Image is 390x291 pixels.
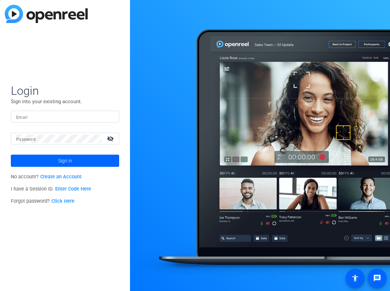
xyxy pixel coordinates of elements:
a: Create an Account [40,174,82,180]
span: Forgot password? [11,198,74,204]
mat-icon: accessibility [351,274,359,282]
mat-icon: visibility_off [103,134,119,143]
mat-label: Email [16,115,27,120]
p: Sign into your existing account. [11,98,119,105]
input: Enter Email Address [16,113,114,121]
a: Click Here [51,198,74,204]
a: Enter Code Here [55,186,91,192]
img: blue-gradient.svg [5,5,88,23]
span: No account? [11,174,82,180]
mat-label: Password [16,137,36,142]
button: Sign in [11,155,119,167]
span: Sign in [58,152,72,169]
mat-icon: message [373,274,381,282]
span: Login [11,84,119,98]
span: I have a Session ID. [11,186,91,192]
